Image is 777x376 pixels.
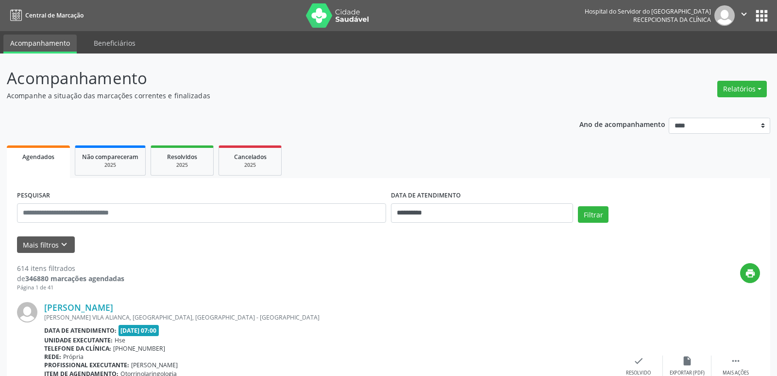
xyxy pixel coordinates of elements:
img: img [714,5,735,26]
div: 2025 [226,161,274,169]
span: Não compareceram [82,153,138,161]
b: Profissional executante: [44,361,129,369]
div: de [17,273,124,284]
label: PESQUISAR [17,188,50,203]
button: apps [753,7,770,24]
a: Acompanhamento [3,35,77,54]
div: 614 itens filtrados [17,263,124,273]
strong: 346880 marcações agendadas [25,274,124,283]
span: Agendados [22,153,54,161]
span: [PHONE_NUMBER] [113,344,165,353]
span: Própria [63,353,84,361]
i: check [633,356,644,366]
button: Filtrar [578,206,608,223]
a: [PERSON_NAME] [44,302,113,313]
b: Rede: [44,353,61,361]
i:  [739,9,749,19]
label: DATA DE ATENDIMENTO [391,188,461,203]
button:  [735,5,753,26]
span: [DATE] 07:00 [118,325,159,336]
i: keyboard_arrow_down [59,239,69,250]
img: img [17,302,37,322]
div: Página 1 de 41 [17,284,124,292]
a: Beneficiários [87,35,142,52]
span: Central de Marcação [25,11,84,19]
p: Acompanhe a situação das marcações correntes e finalizadas [7,90,541,101]
i: insert_drive_file [682,356,693,366]
div: 2025 [82,161,138,169]
b: Data de atendimento: [44,326,117,335]
b: Telefone da clínica: [44,344,111,353]
button: Relatórios [717,81,767,97]
i:  [730,356,741,366]
span: [PERSON_NAME] [131,361,178,369]
div: [PERSON_NAME] VILA ALIANCA, [GEOGRAPHIC_DATA], [GEOGRAPHIC_DATA] - [GEOGRAPHIC_DATA] [44,313,614,322]
span: Recepcionista da clínica [633,16,711,24]
p: Acompanhamento [7,66,541,90]
button: print [740,263,760,283]
div: Hospital do Servidor do [GEOGRAPHIC_DATA] [585,7,711,16]
a: Central de Marcação [7,7,84,23]
div: 2025 [158,161,206,169]
b: Unidade executante: [44,336,113,344]
button: Mais filtroskeyboard_arrow_down [17,236,75,253]
span: Hse [115,336,125,344]
span: Resolvidos [167,153,197,161]
p: Ano de acompanhamento [579,118,665,130]
span: Cancelados [234,153,267,161]
i: print [745,268,756,279]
